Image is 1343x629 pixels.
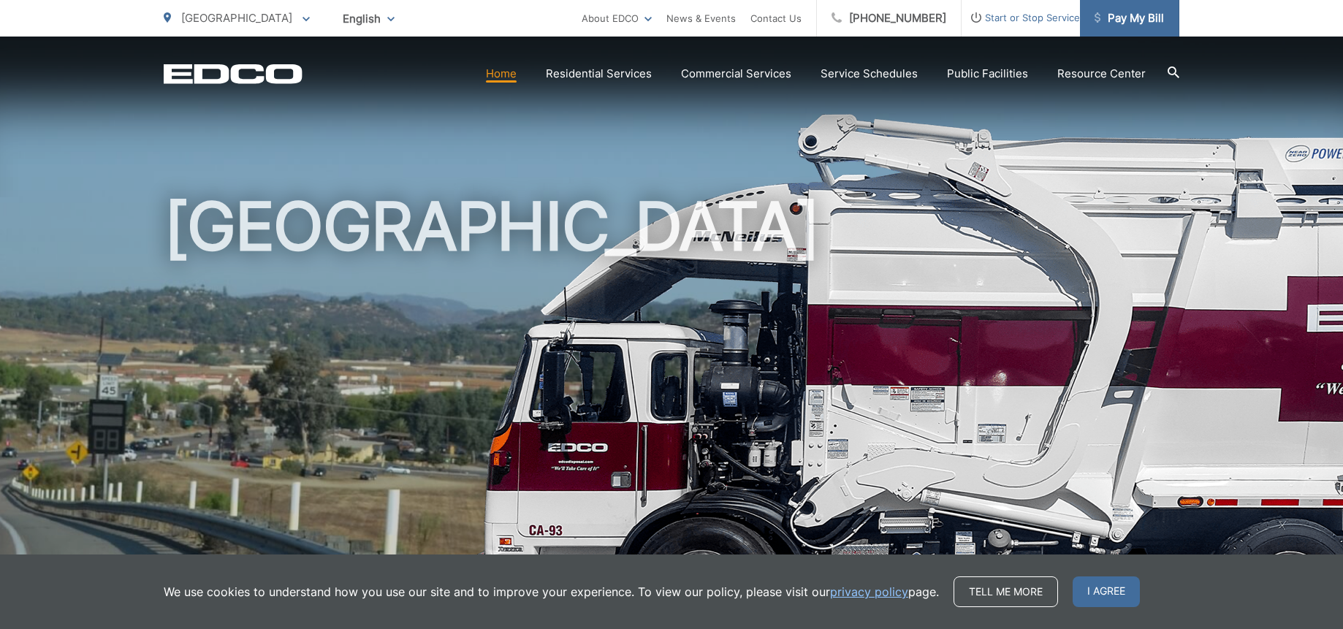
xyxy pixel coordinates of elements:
span: [GEOGRAPHIC_DATA] [181,11,292,25]
a: Tell me more [954,576,1058,607]
a: Home [486,65,517,83]
span: English [332,6,406,31]
a: privacy policy [830,583,908,601]
a: News & Events [666,9,736,27]
a: Residential Services [546,65,652,83]
a: About EDCO [582,9,652,27]
a: Commercial Services [681,65,791,83]
a: Resource Center [1057,65,1146,83]
a: Service Schedules [821,65,918,83]
a: Public Facilities [947,65,1028,83]
a: Contact Us [750,9,802,27]
a: EDCD logo. Return to the homepage. [164,64,303,84]
span: Pay My Bill [1095,9,1164,27]
p: We use cookies to understand how you use our site and to improve your experience. To view our pol... [164,583,939,601]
